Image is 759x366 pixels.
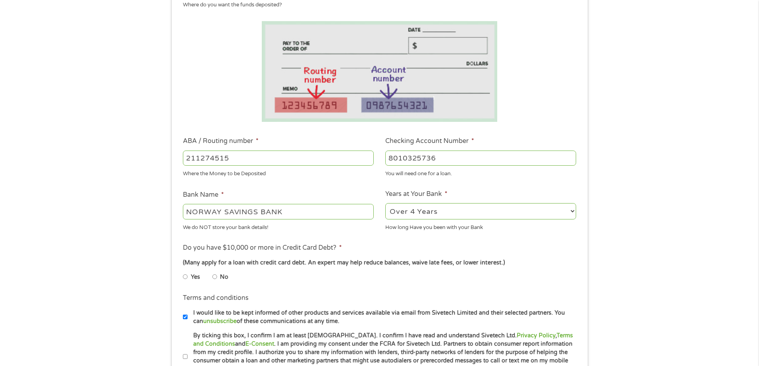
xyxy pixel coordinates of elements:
div: We do NOT store your bank details! [183,221,374,231]
a: unsubscribe [203,318,237,325]
div: (Many apply for a loan with credit card debt. An expert may help reduce balances, waive late fees... [183,258,576,267]
label: Yes [191,273,200,282]
div: Where do you want the funds deposited? [183,1,570,9]
a: Terms and Conditions [193,332,573,347]
img: Routing number location [262,21,498,122]
label: Years at Your Bank [385,190,447,198]
a: E-Consent [245,341,274,347]
div: How long Have you been with your Bank [385,221,576,231]
label: Terms and conditions [183,294,249,302]
a: Privacy Policy [517,332,555,339]
label: ABA / Routing number [183,137,259,145]
div: You will need one for a loan. [385,167,576,178]
label: I would like to be kept informed of other products and services available via email from Sivetech... [188,309,579,326]
label: Checking Account Number [385,137,474,145]
label: Bank Name [183,191,224,199]
label: No [220,273,228,282]
input: 345634636 [385,151,576,166]
label: Do you have $10,000 or more in Credit Card Debt? [183,244,342,252]
input: 263177916 [183,151,374,166]
div: Where the Money to be Deposited [183,167,374,178]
